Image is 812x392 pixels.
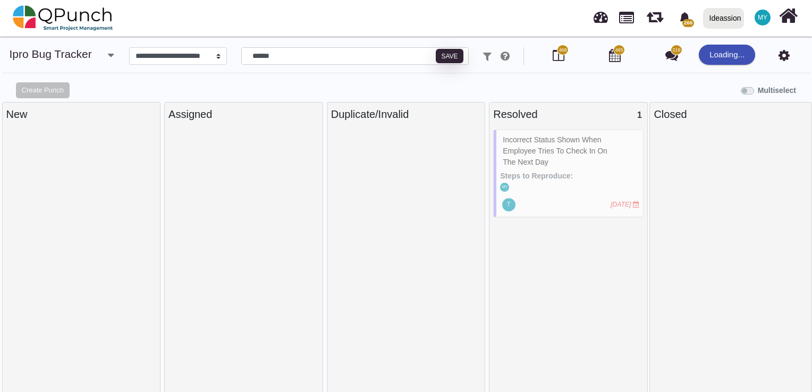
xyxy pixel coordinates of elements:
span: Projects [619,7,634,23]
span: MY [758,14,767,21]
span: Iteration [647,5,663,23]
i: Home [779,6,798,26]
button: Save [436,49,463,64]
span: 468 [559,47,567,54]
a: bell fill266 [673,1,699,34]
span: Mohammed Yakub Raza Khan A [755,10,771,25]
div: Loading... [699,45,755,65]
span: 1 [637,110,642,120]
div: Closed [654,106,808,122]
div: Ideassion [709,9,741,28]
svg: bell fill [679,12,690,23]
div: Duplicate/Invalid [331,106,481,122]
i: e.g: punch or !ticket or &Type or #Status or @username or $priority or *iteration or ^additionalf... [501,51,510,62]
span: Dashboard [594,6,608,22]
a: Ideassion [698,1,748,36]
a: ipro Bug Tracker [10,48,92,60]
img: qpunch-sp.fa6292f.png [13,2,113,34]
span: 266 [682,19,693,27]
span: 465 [615,47,623,54]
span: 219 [673,47,681,54]
a: MY [748,1,777,35]
i: Calendar [609,49,621,62]
div: New [6,106,157,122]
i: Board [553,49,564,62]
b: Multiselect [758,86,796,95]
i: Punch Discussion [665,49,678,62]
div: Resolved [493,106,644,122]
div: Notification [675,8,694,27]
button: Create Punch [16,82,70,98]
div: Assigned [168,106,319,122]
